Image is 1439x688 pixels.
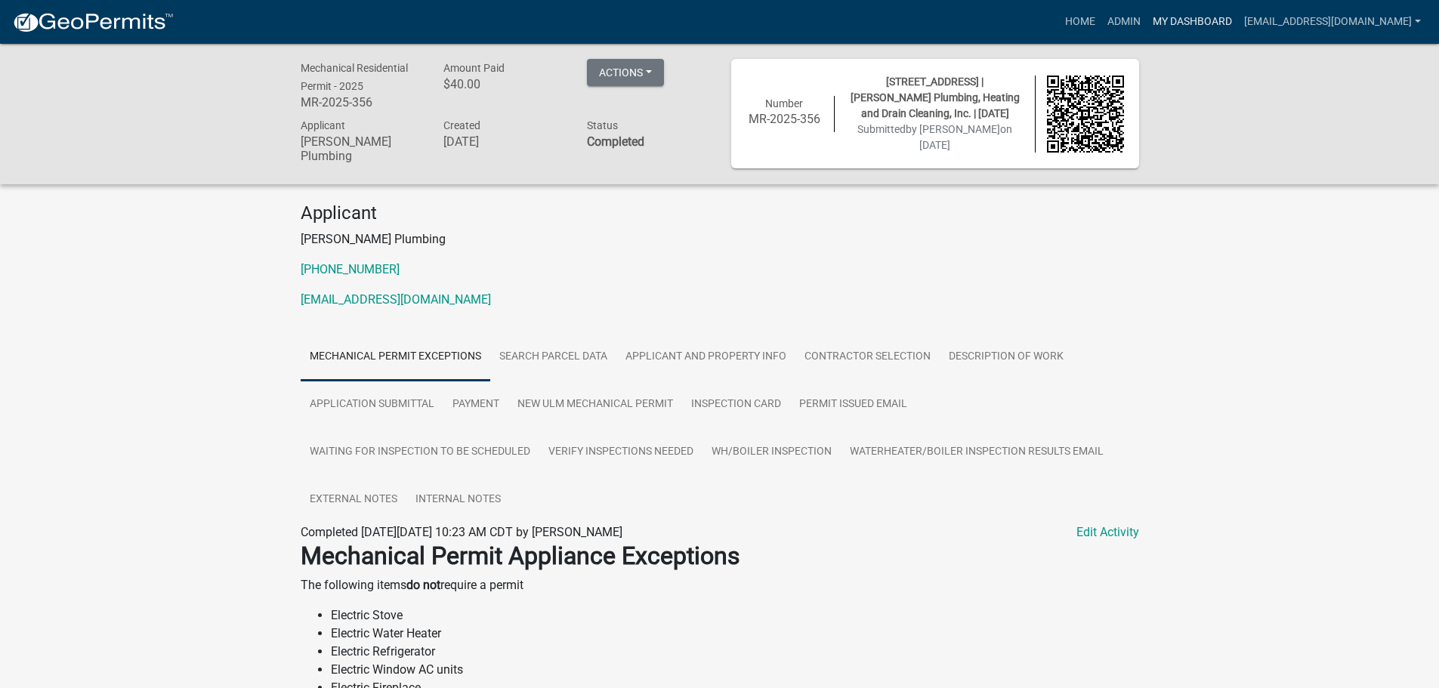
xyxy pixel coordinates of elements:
a: External Notes [301,476,406,524]
a: Edit Activity [1076,523,1139,541]
h6: MR-2025-356 [301,95,422,110]
li: Electric Window AC units [331,661,1139,679]
strong: Mechanical Permit [301,541,502,570]
h6: MR-2025-356 [746,112,823,126]
strong: do not [406,578,440,592]
a: [EMAIL_ADDRESS][DOMAIN_NAME] [301,292,491,307]
a: [PHONE_NUMBER] [301,262,400,276]
a: Permit Issued Email [790,381,916,429]
h6: [PERSON_NAME] Plumbing [301,134,422,163]
span: Status [587,119,618,131]
a: Payment [443,381,508,429]
li: Electric Refrigerator [331,643,1139,661]
span: Created [443,119,480,131]
p: [PERSON_NAME] Plumbing [301,230,1139,248]
a: WH/Boiler Inspection [703,428,841,477]
a: Application Submittal [301,381,443,429]
a: Mechanical Permit Exceptions [301,333,490,381]
h6: $40.00 [443,77,564,91]
a: Search Parcel Data [490,333,616,381]
a: Inspection Card [682,381,790,429]
a: Description of Work [940,333,1073,381]
h4: Applicant [301,202,1139,224]
span: Number [765,97,803,110]
span: Mechanical Residential Permit - 2025 [301,62,408,92]
h6: [DATE] [443,134,564,149]
a: Home [1059,8,1101,36]
a: Admin [1101,8,1147,36]
span: Applicant [301,119,345,131]
li: Electric Stove [331,606,1139,625]
span: Submitted on [DATE] [857,123,1012,151]
li: Electric Water Heater [331,625,1139,643]
img: QR code [1047,76,1124,153]
a: WaterHeater/Boiler Inspection Results Email [841,428,1113,477]
span: Amount Paid [443,62,505,74]
p: The following items require a permit [301,576,1139,594]
span: [STREET_ADDRESS] | [PERSON_NAME] Plumbing, Heating and Drain Cleaning, Inc. | [DATE] [851,76,1020,119]
a: New Ulm Mechanical Permit [508,381,682,429]
a: Applicant and Property Info [616,333,795,381]
a: Internal Notes [406,476,510,524]
a: [EMAIL_ADDRESS][DOMAIN_NAME] [1238,8,1427,36]
a: Waiting for Inspection to be scheduled [301,428,539,477]
span: by [PERSON_NAME] [906,123,1000,135]
span: Completed [DATE][DATE] 10:23 AM CDT by [PERSON_NAME] [301,525,622,539]
a: Contractor Selection [795,333,940,381]
strong: Appliance Exceptions [508,541,740,570]
strong: Completed [587,134,644,149]
a: My Dashboard [1147,8,1238,36]
button: Actions [587,59,664,86]
a: Verify Inspections Needed [539,428,703,477]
